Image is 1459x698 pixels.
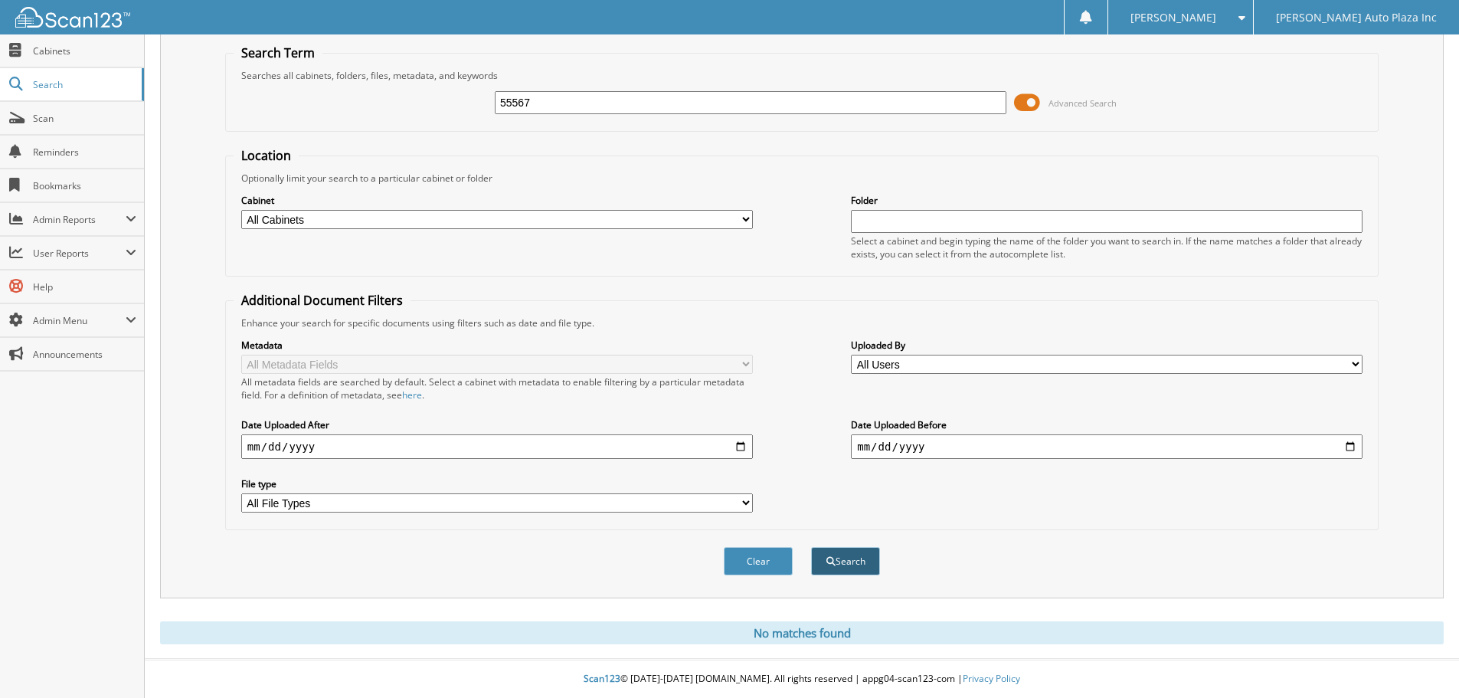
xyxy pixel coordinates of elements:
[1130,13,1216,22] span: [PERSON_NAME]
[851,434,1362,459] input: end
[33,146,136,159] span: Reminders
[234,44,322,61] legend: Search Term
[145,660,1459,698] div: © [DATE]-[DATE] [DOMAIN_NAME]. All rights reserved | appg04-scan123-com |
[241,477,753,490] label: File type
[241,339,753,352] label: Metadata
[851,418,1362,431] label: Date Uploaded Before
[963,672,1020,685] a: Privacy Policy
[724,547,793,575] button: Clear
[33,112,136,125] span: Scan
[160,621,1444,644] div: No matches found
[851,234,1362,261] div: Select a cabinet and begin typing the name of the folder you want to search in. If the name match...
[33,213,126,226] span: Admin Reports
[1048,97,1117,109] span: Advanced Search
[584,672,620,685] span: Scan123
[1276,13,1437,22] span: [PERSON_NAME] Auto Plaza Inc
[1382,624,1459,698] iframe: Chat Widget
[234,147,299,164] legend: Location
[241,375,753,401] div: All metadata fields are searched by default. Select a cabinet with metadata to enable filtering b...
[15,7,130,28] img: scan123-logo-white.svg
[33,280,136,293] span: Help
[33,247,126,260] span: User Reports
[33,44,136,57] span: Cabinets
[241,418,753,431] label: Date Uploaded After
[241,194,753,207] label: Cabinet
[241,434,753,459] input: start
[33,348,136,361] span: Announcements
[33,179,136,192] span: Bookmarks
[851,194,1362,207] label: Folder
[33,314,126,327] span: Admin Menu
[234,172,1370,185] div: Optionally limit your search to a particular cabinet or folder
[811,547,880,575] button: Search
[234,69,1370,82] div: Searches all cabinets, folders, files, metadata, and keywords
[402,388,422,401] a: here
[234,316,1370,329] div: Enhance your search for specific documents using filters such as date and file type.
[851,339,1362,352] label: Uploaded By
[33,78,134,91] span: Search
[234,292,411,309] legend: Additional Document Filters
